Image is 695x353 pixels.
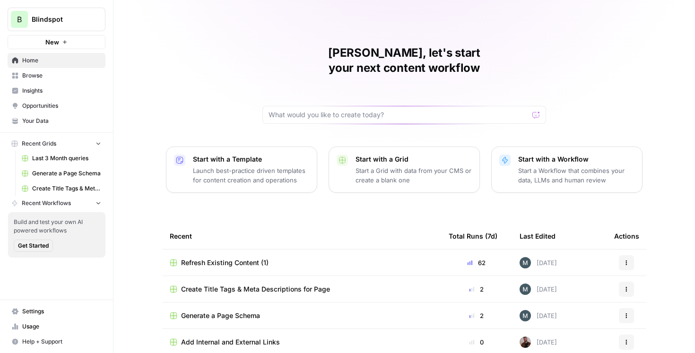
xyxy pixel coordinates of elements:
[181,311,260,320] span: Generate a Page Schema
[17,166,105,181] a: Generate a Page Schema
[32,169,101,178] span: Generate a Page Schema
[22,139,56,148] span: Recent Grids
[518,155,634,164] p: Start with a Workflow
[181,284,330,294] span: Create Title Tags & Meta Descriptions for Page
[22,199,71,207] span: Recent Workflows
[32,154,101,163] span: Last 3 Month queries
[170,258,434,267] a: Refresh Existing Content (1)
[22,56,101,65] span: Home
[518,166,634,185] p: Start a Workflow that combines your data, LLMs and human review
[170,337,434,347] a: Add Internal and External Links
[520,284,531,295] img: 2mu2uwwuii6d5g6367o9itkk01b0
[8,304,105,319] a: Settings
[614,223,639,249] div: Actions
[181,258,269,267] span: Refresh Existing Content (1)
[8,196,105,210] button: Recent Workflows
[17,151,105,166] a: Last 3 Month queries
[449,258,504,267] div: 62
[17,181,105,196] a: Create Title Tags & Meta Descriptions for Page
[8,137,105,151] button: Recent Grids
[22,117,101,125] span: Your Data
[491,146,643,193] button: Start with a WorkflowStart a Workflow that combines your data, LLMs and human review
[329,146,480,193] button: Start with a GridStart a Grid with data from your CMS or create a blank one
[8,98,105,113] a: Opportunities
[520,284,557,295] div: [DATE]
[193,166,309,185] p: Launch best-practice driven templates for content creation and operations
[8,113,105,129] a: Your Data
[166,146,317,193] button: Start with a TemplateLaunch best-practice driven templates for content creation and operations
[520,336,557,348] div: [DATE]
[8,53,105,68] a: Home
[8,83,105,98] a: Insights
[22,307,101,316] span: Settings
[18,241,49,250] span: Get Started
[170,223,434,249] div: Recent
[22,102,101,110] span: Opportunities
[449,223,497,249] div: Total Runs (7d)
[181,337,280,347] span: Add Internal and External Links
[8,319,105,334] a: Usage
[14,240,53,252] button: Get Started
[449,284,504,294] div: 2
[32,15,89,24] span: Blindspot
[22,71,101,80] span: Browse
[520,310,557,321] div: [DATE]
[193,155,309,164] p: Start with a Template
[170,284,434,294] a: Create Title Tags & Meta Descriptions for Page
[8,68,105,83] a: Browse
[356,166,472,185] p: Start a Grid with data from your CMS or create a blank one
[449,337,504,347] div: 0
[22,322,101,331] span: Usage
[22,337,101,346] span: Help + Support
[14,218,100,235] span: Build and test your own AI powered workflows
[8,334,105,349] button: Help + Support
[520,336,531,348] img: fdshtsx830wrscuyusl6hbg6d1yg
[8,8,105,31] button: Workspace: Blindspot
[520,223,556,249] div: Last Edited
[45,37,59,47] span: New
[520,310,531,321] img: 2mu2uwwuii6d5g6367o9itkk01b0
[520,257,557,268] div: [DATE]
[17,14,22,25] span: B
[32,184,101,193] span: Create Title Tags & Meta Descriptions for Page
[356,155,472,164] p: Start with a Grid
[269,110,529,120] input: What would you like to create today?
[449,311,504,320] div: 2
[262,45,546,76] h1: [PERSON_NAME], let's start your next content workflow
[22,86,101,95] span: Insights
[170,311,434,320] a: Generate a Page Schema
[520,257,531,268] img: 2mu2uwwuii6d5g6367o9itkk01b0
[8,35,105,49] button: New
